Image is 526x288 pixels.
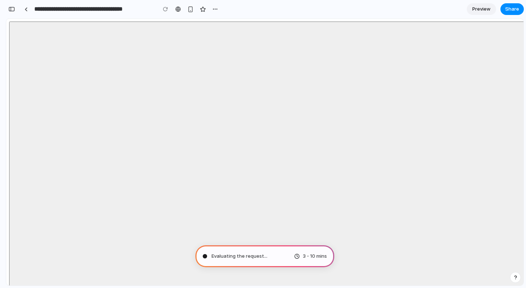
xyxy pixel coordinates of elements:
button: Share [500,3,524,15]
span: Preview [472,5,491,13]
span: 3 - 10 mins [303,253,327,260]
a: Preview [467,3,496,15]
span: Share [505,5,519,13]
span: Evaluating the request ... [211,253,267,260]
iframe: To enrich screen reader interactions, please activate Accessibility in Grammarly extension settings [6,19,523,285]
